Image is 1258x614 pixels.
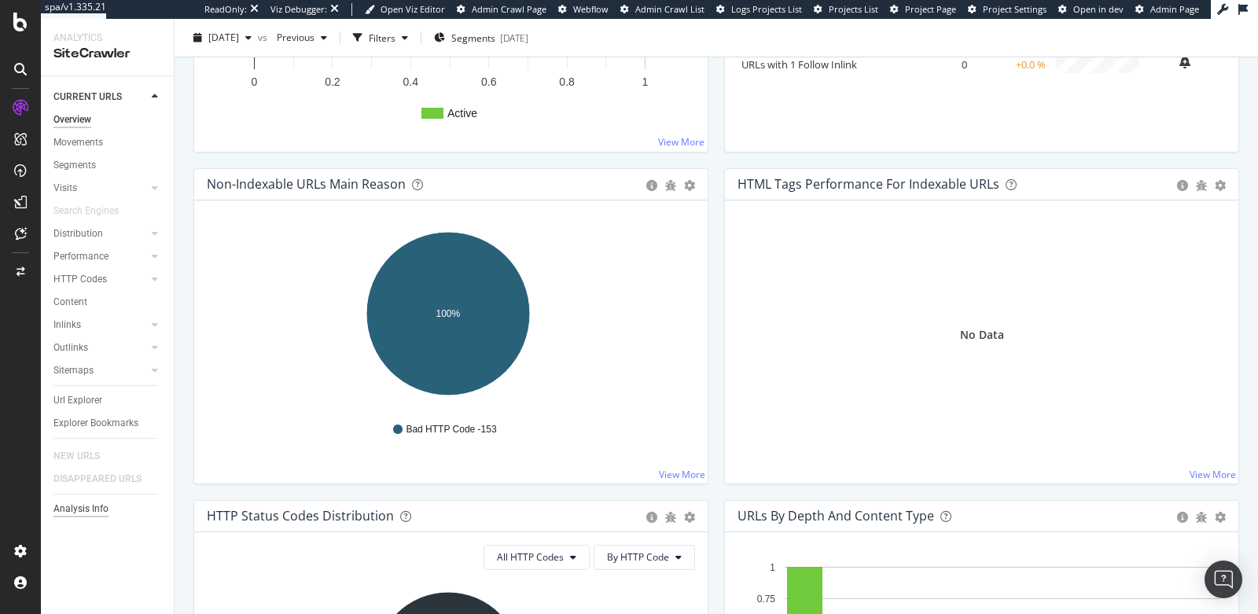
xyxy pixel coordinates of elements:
div: NEW URLS [53,448,100,465]
div: bug [665,512,676,523]
div: Search Engines [53,203,119,219]
div: Explorer Bookmarks [53,415,138,432]
a: View More [1190,468,1236,481]
div: bug [1196,180,1207,191]
span: Segments [451,31,495,44]
span: Previous [270,31,314,44]
div: Analytics [53,31,161,45]
span: Logs Projects List [731,3,802,15]
div: circle-info [646,180,657,191]
a: Webflow [558,3,609,16]
a: Url Explorer [53,392,163,409]
button: By HTTP Code [594,545,695,570]
div: Content [53,294,87,311]
text: 0.4 [403,75,419,88]
a: URLs with 1 Follow Inlink [741,57,857,72]
a: NEW URLS [53,448,116,465]
div: Filters [369,31,395,44]
span: Admin Page [1150,3,1199,15]
span: Open Viz Editor [381,3,445,15]
span: All HTTP Codes [497,550,564,564]
button: Segments[DATE] [428,25,535,50]
div: circle-info [1177,180,1188,191]
div: gear [1215,180,1226,191]
a: Open Viz Editor [365,3,445,16]
text: 0.2 [325,75,340,88]
span: Webflow [573,3,609,15]
a: Search Engines [53,203,134,219]
td: +0.0 % [971,51,1050,77]
span: Bad HTTP Code -153 [406,423,496,436]
a: Outlinks [53,340,147,356]
a: Logs Projects List [716,3,802,16]
text: 0.8 [559,75,575,88]
div: Distribution [53,226,103,242]
a: Visits [53,180,147,197]
span: Admin Crawl List [635,3,704,15]
div: [DATE] [500,31,528,44]
a: Distribution [53,226,147,242]
span: By HTTP Code [607,550,669,564]
div: HTTP Status Codes Distribution [207,508,394,524]
a: Content [53,294,163,311]
div: Url Explorer [53,392,102,409]
div: DISAPPEARED URLS [53,471,142,487]
a: Project Page [890,3,956,16]
div: bug [1196,512,1207,523]
button: Previous [270,25,333,50]
a: Sitemaps [53,362,147,379]
div: circle-info [646,512,657,523]
div: Visits [53,180,77,197]
div: Inlinks [53,317,81,333]
text: 0 [252,75,258,88]
div: Segments [53,157,96,174]
div: gear [684,180,695,191]
div: Open Intercom Messenger [1205,561,1242,598]
span: Admin Crawl Page [472,3,546,15]
a: HTTP Codes [53,271,147,288]
text: Active [447,107,477,119]
text: 1 [770,562,775,573]
span: Projects List [829,3,878,15]
a: Open in dev [1058,3,1124,16]
button: [DATE] [187,25,258,50]
a: Project Settings [968,3,1046,16]
a: Overview [53,112,163,128]
div: Non-Indexable URLs Main Reason [207,176,406,192]
text: 0.6 [481,75,497,88]
a: CURRENT URLS [53,89,147,105]
div: Movements [53,134,103,151]
a: Admin Page [1135,3,1199,16]
div: circle-info [1177,512,1188,523]
div: No Data [960,327,1004,343]
a: DISAPPEARED URLS [53,471,157,487]
a: Admin Crawl Page [457,3,546,16]
div: HTTP Codes [53,271,107,288]
div: bell-plus [1179,56,1190,68]
a: Analysis Info [53,501,163,517]
a: View More [659,468,705,481]
a: Inlinks [53,317,147,333]
div: CURRENT URLS [53,89,122,105]
a: Segments [53,157,163,174]
div: Overview [53,112,91,128]
div: Performance [53,248,109,265]
div: bug [665,180,676,191]
a: Performance [53,248,147,265]
a: View More [658,135,704,149]
span: Project Settings [983,3,1046,15]
a: Admin Crawl List [620,3,704,16]
td: 0 [908,51,971,77]
span: vs [258,31,270,44]
button: All HTTP Codes [484,545,590,570]
div: gear [684,512,695,523]
span: Project Page [905,3,956,15]
div: gear [1215,512,1226,523]
div: SiteCrawler [53,45,161,63]
div: Viz Debugger: [270,3,327,16]
div: Analysis Info [53,501,109,517]
span: 2025 Aug. 11th [208,31,239,44]
a: Projects List [814,3,878,16]
div: URLs by Depth and Content Type [738,508,934,524]
a: Explorer Bookmarks [53,415,163,432]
